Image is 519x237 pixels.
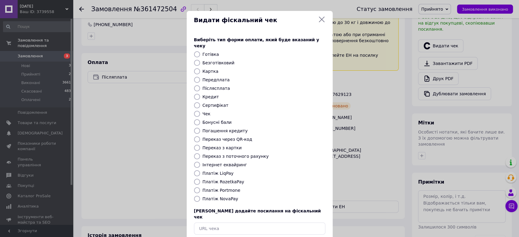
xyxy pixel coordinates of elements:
[202,179,244,184] label: Платіж RozetkaPay
[202,94,219,99] label: Кредит
[202,128,248,133] label: Погашення кредиту
[202,120,232,125] label: Бонусні бали
[202,77,230,82] label: Передплата
[202,69,219,74] label: Картка
[194,16,316,25] span: Видати фіскальний чек
[202,188,240,193] label: Платіж Portmone
[202,111,211,116] label: Чек
[202,60,234,65] label: Безготівковий
[202,103,229,108] label: Сертифікат
[202,52,219,57] label: Готівка
[202,162,247,167] label: Інтернет еквайринг
[202,86,230,91] label: Післясплата
[202,171,234,176] label: Платіж LiqPay
[194,208,321,219] span: [PERSON_NAME] додайте посилання на фіскальний чек
[194,222,325,235] input: URL чека
[202,154,269,159] label: Переказ з поточного рахунку
[202,137,252,142] label: Переказ через QR-код
[202,145,242,150] label: Переказ з картки
[202,196,238,201] label: Платіж NovaPay
[194,37,319,48] span: Виберіть тип форми оплати, який буде вказаний у чеку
